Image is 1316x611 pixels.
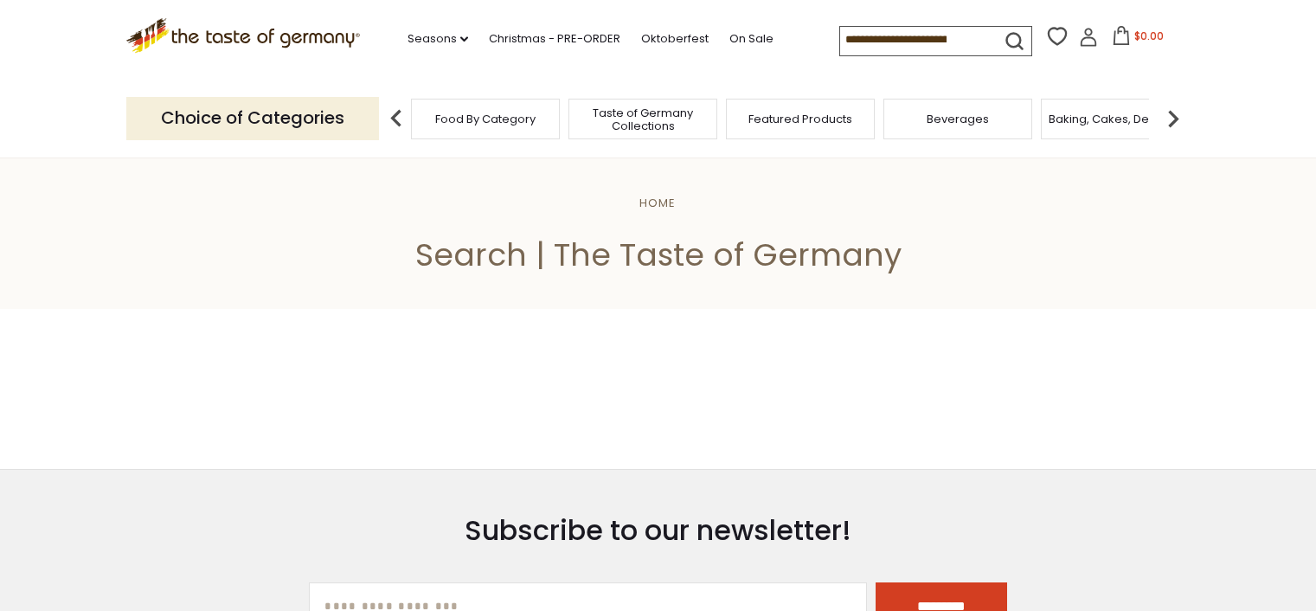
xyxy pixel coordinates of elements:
img: next arrow [1156,101,1191,136]
a: Christmas - PRE-ORDER [489,29,620,48]
img: previous arrow [379,101,414,136]
a: Taste of Germany Collections [574,106,712,132]
span: $0.00 [1134,29,1164,43]
a: Food By Category [435,113,536,125]
h3: Subscribe to our newsletter! [309,513,1007,548]
a: On Sale [729,29,774,48]
a: Baking, Cakes, Desserts [1049,113,1183,125]
a: Beverages [927,113,989,125]
a: Home [639,195,676,211]
a: Oktoberfest [641,29,709,48]
a: Featured Products [748,113,852,125]
p: Choice of Categories [126,97,379,139]
a: Seasons [408,29,468,48]
h1: Search | The Taste of Germany [54,235,1262,274]
button: $0.00 [1101,26,1175,52]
